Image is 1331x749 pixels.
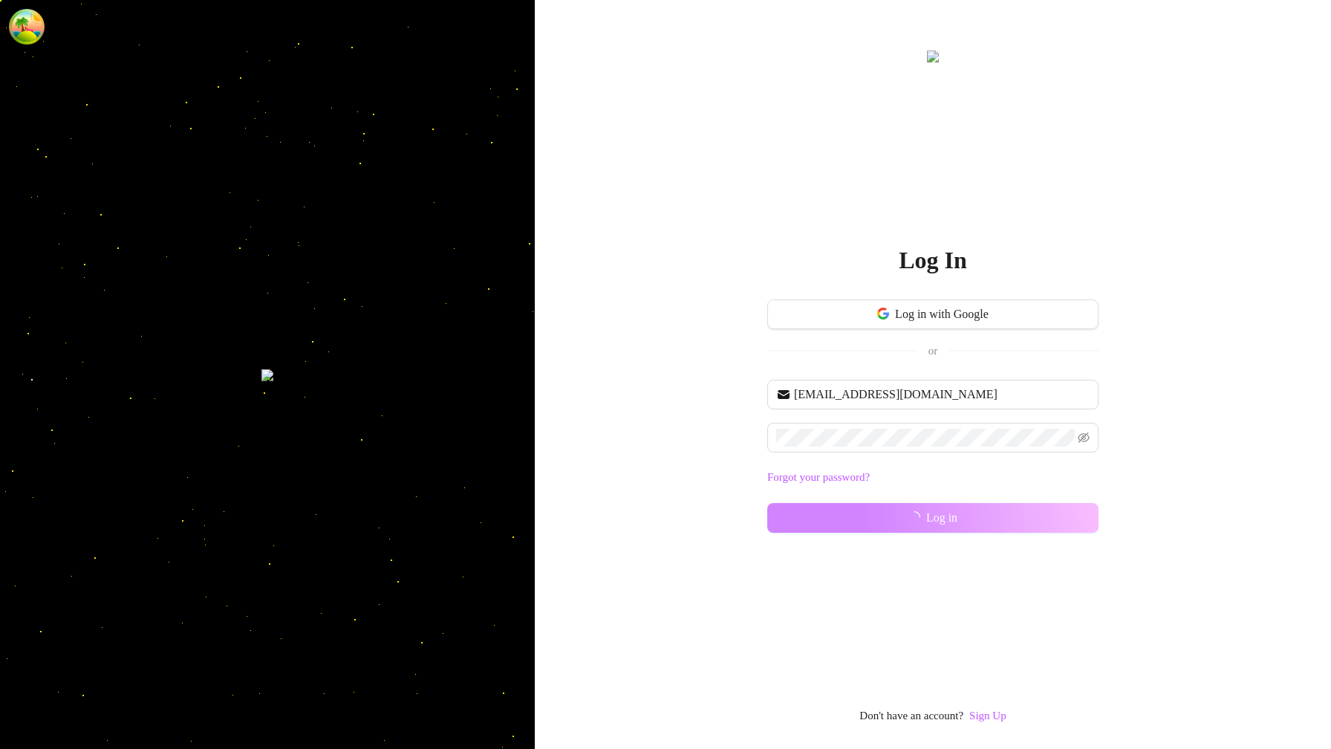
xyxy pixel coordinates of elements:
button: Log in [767,503,1099,533]
span: eye-invisible [1078,432,1090,444]
button: Log in with Google [767,299,1099,329]
a: Forgot your password? [767,471,870,483]
h2: Log In [899,245,967,276]
button: Open Tanstack query devtools [12,12,42,42]
a: Forgot your password? [767,469,1099,487]
img: login-background.png [261,369,273,381]
span: loading [906,509,922,525]
img: logo.svg [927,51,939,62]
span: Log in [926,511,957,525]
input: Your email [794,386,1090,403]
a: Sign Up [969,707,1006,725]
span: Log in with Google [895,308,989,321]
a: Sign Up [969,710,1006,722]
span: Don't have an account? [859,707,963,725]
span: or [928,345,938,357]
